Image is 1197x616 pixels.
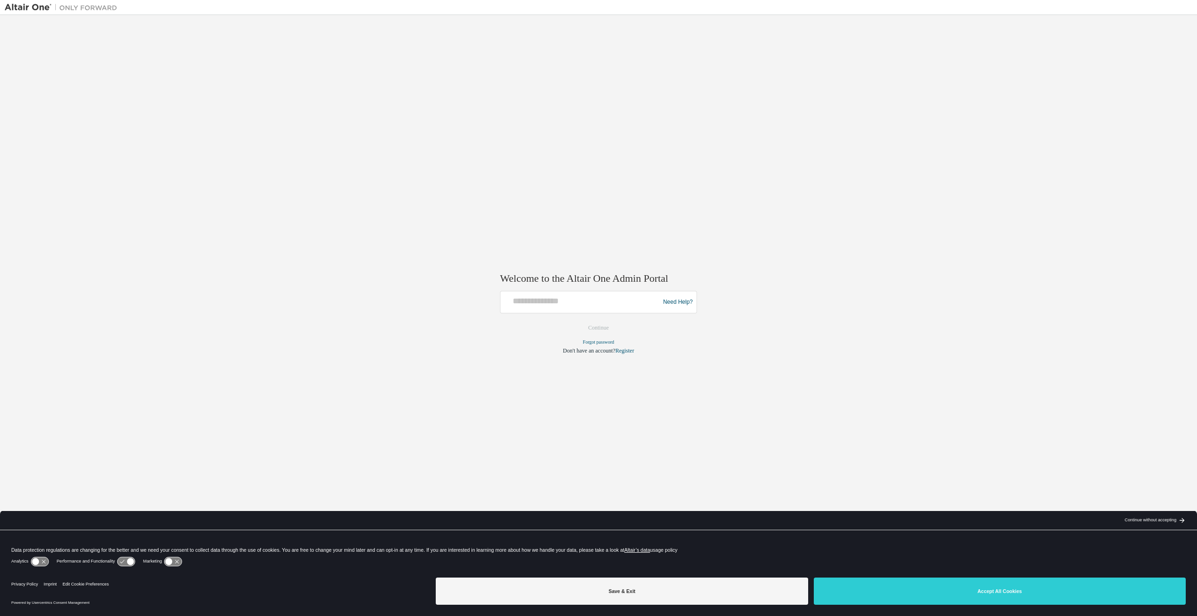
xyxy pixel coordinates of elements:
a: Register [615,348,634,354]
h2: Welcome to the Altair One Admin Portal [500,272,697,285]
span: Don't have an account? [563,348,615,354]
a: Forgot password [583,340,614,345]
img: Altair One [5,3,122,12]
